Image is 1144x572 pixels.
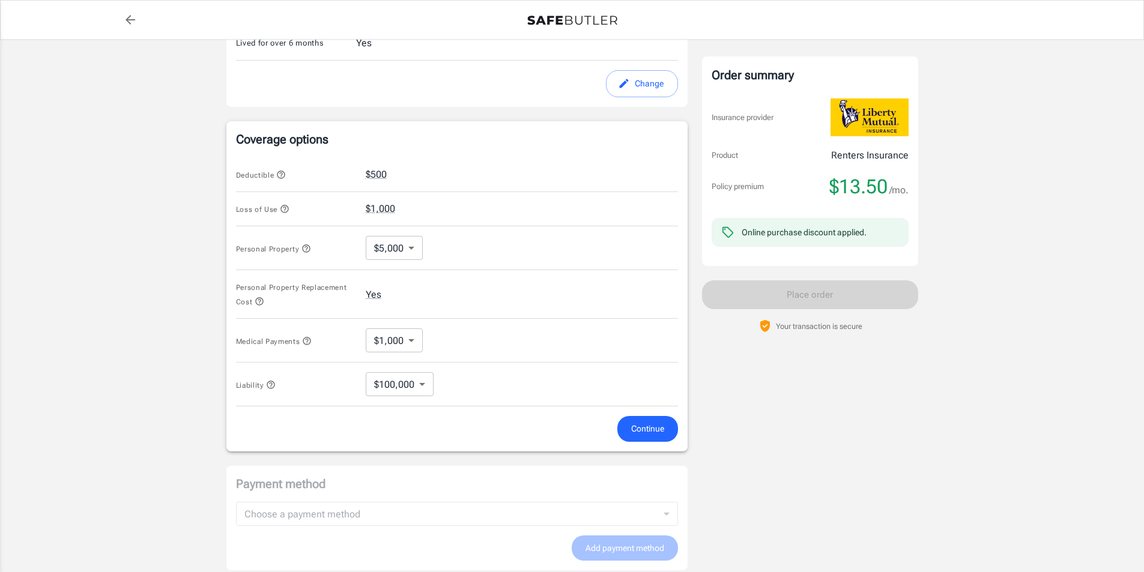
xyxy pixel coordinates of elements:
button: Deductible [236,167,286,182]
button: $1,000 [366,202,395,216]
button: $500 [366,167,387,182]
p: Product [712,149,738,161]
button: Continue [617,416,678,442]
div: $5,000 [366,236,423,260]
span: Loss of Use [236,205,289,214]
img: Back to quotes [527,16,617,25]
p: Policy premium [712,181,764,193]
span: /mo. [889,182,909,199]
span: $13.50 [829,175,888,199]
div: Yes [356,36,372,50]
div: $100,000 [366,372,434,396]
button: Liability [236,378,276,392]
button: edit [606,70,678,97]
p: Lived for over 6 months [236,37,356,49]
span: Personal Property Replacement Cost [236,283,347,306]
button: Personal Property Replacement Cost [236,280,356,309]
p: Your transaction is secure [776,321,862,332]
div: Online purchase discount applied. [742,226,867,238]
span: Deductible [236,171,286,179]
span: Continue [631,421,664,436]
button: Medical Payments [236,334,312,348]
a: back to quotes [118,8,142,32]
span: Personal Property [236,245,311,253]
button: Loss of Use [236,202,289,216]
div: $1,000 [366,328,423,352]
div: Order summary [712,66,909,84]
button: Personal Property [236,241,311,256]
p: Insurance provider [712,112,773,124]
p: Coverage options [236,131,678,148]
img: Liberty Mutual [831,98,909,136]
span: Medical Payments [236,337,312,346]
button: Yes [366,288,381,302]
p: Renters Insurance [831,148,909,163]
span: Liability [236,381,276,390]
